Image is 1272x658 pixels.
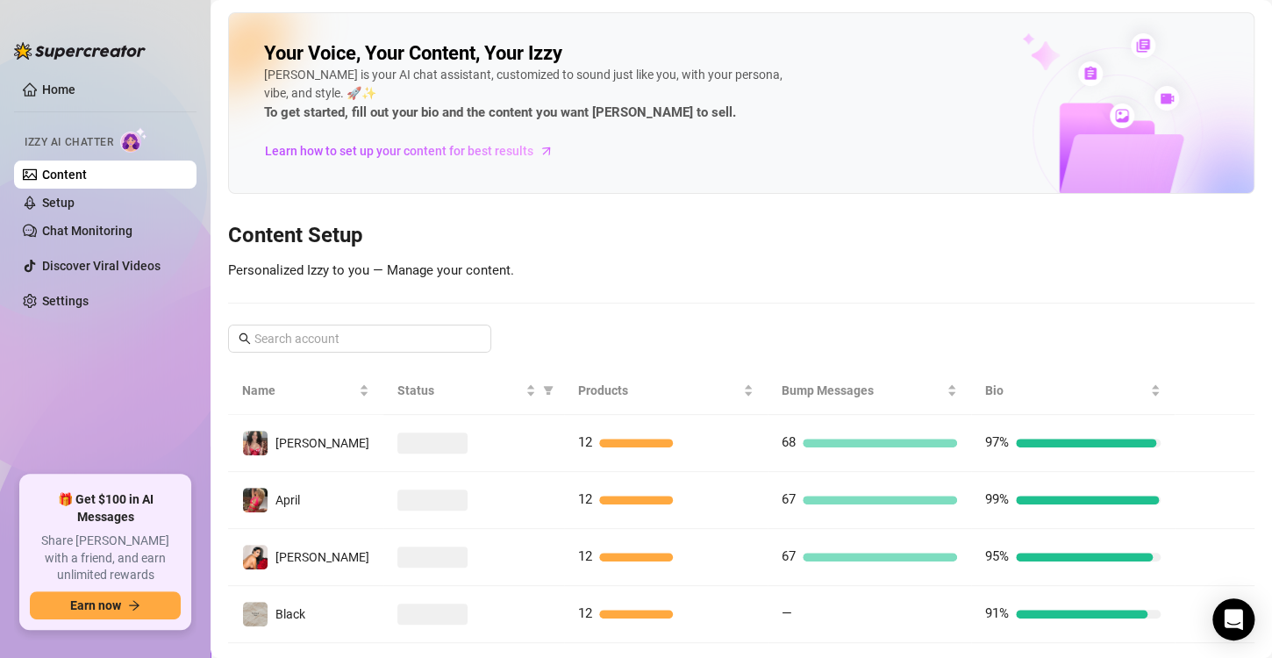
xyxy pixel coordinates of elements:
[578,434,592,450] span: 12
[264,137,567,165] a: Learn how to set up your content for best results
[243,545,268,569] img: Sophia
[782,381,943,400] span: Bump Messages
[30,591,181,619] button: Earn nowarrow-right
[42,168,87,182] a: Content
[564,367,768,415] th: Products
[383,367,564,415] th: Status
[30,491,181,526] span: 🎁 Get $100 in AI Messages
[239,333,251,345] span: search
[264,104,736,120] strong: To get started, fill out your bio and the content you want [PERSON_NAME] to sell.
[264,66,790,124] div: [PERSON_NAME] is your AI chat assistant, customized to sound just like you, with your persona, vi...
[14,42,146,60] img: logo-BBDzfeDw.svg
[275,550,369,564] span: [PERSON_NAME]
[782,605,792,621] span: —
[540,377,557,404] span: filter
[985,434,1009,450] span: 97%
[254,329,467,348] input: Search account
[578,491,592,507] span: 12
[265,141,533,161] span: Learn how to set up your content for best results
[578,548,592,564] span: 12
[120,127,147,153] img: AI Chatter
[228,367,383,415] th: Name
[228,222,1254,250] h3: Content Setup
[985,491,1009,507] span: 99%
[42,196,75,210] a: Setup
[578,381,740,400] span: Products
[242,381,355,400] span: Name
[128,599,140,612] span: arrow-right
[243,431,268,455] img: Aaliyah
[275,493,300,507] span: April
[985,605,1009,621] span: 91%
[782,434,796,450] span: 68
[42,259,161,273] a: Discover Viral Videos
[578,605,592,621] span: 12
[228,262,514,278] span: Personalized Izzy to you — Manage your content.
[264,41,562,66] h2: Your Voice, Your Content, Your Izzy
[275,607,305,621] span: Black
[982,14,1254,193] img: ai-chatter-content-library-cLFOSyPT.png
[42,294,89,308] a: Settings
[70,598,121,612] span: Earn now
[275,436,369,450] span: [PERSON_NAME]
[768,367,971,415] th: Bump Messages
[243,488,268,512] img: April
[42,224,132,238] a: Chat Monitoring
[30,533,181,584] span: Share [PERSON_NAME] with a friend, and earn unlimited rewards
[538,142,555,160] span: arrow-right
[1212,598,1254,640] div: Open Intercom Messenger
[397,381,522,400] span: Status
[985,381,1147,400] span: Bio
[782,491,796,507] span: 67
[42,82,75,97] a: Home
[543,385,554,396] span: filter
[25,134,113,151] span: Izzy AI Chatter
[782,548,796,564] span: 67
[243,602,268,626] img: Black
[971,367,1175,415] th: Bio
[985,548,1009,564] span: 95%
